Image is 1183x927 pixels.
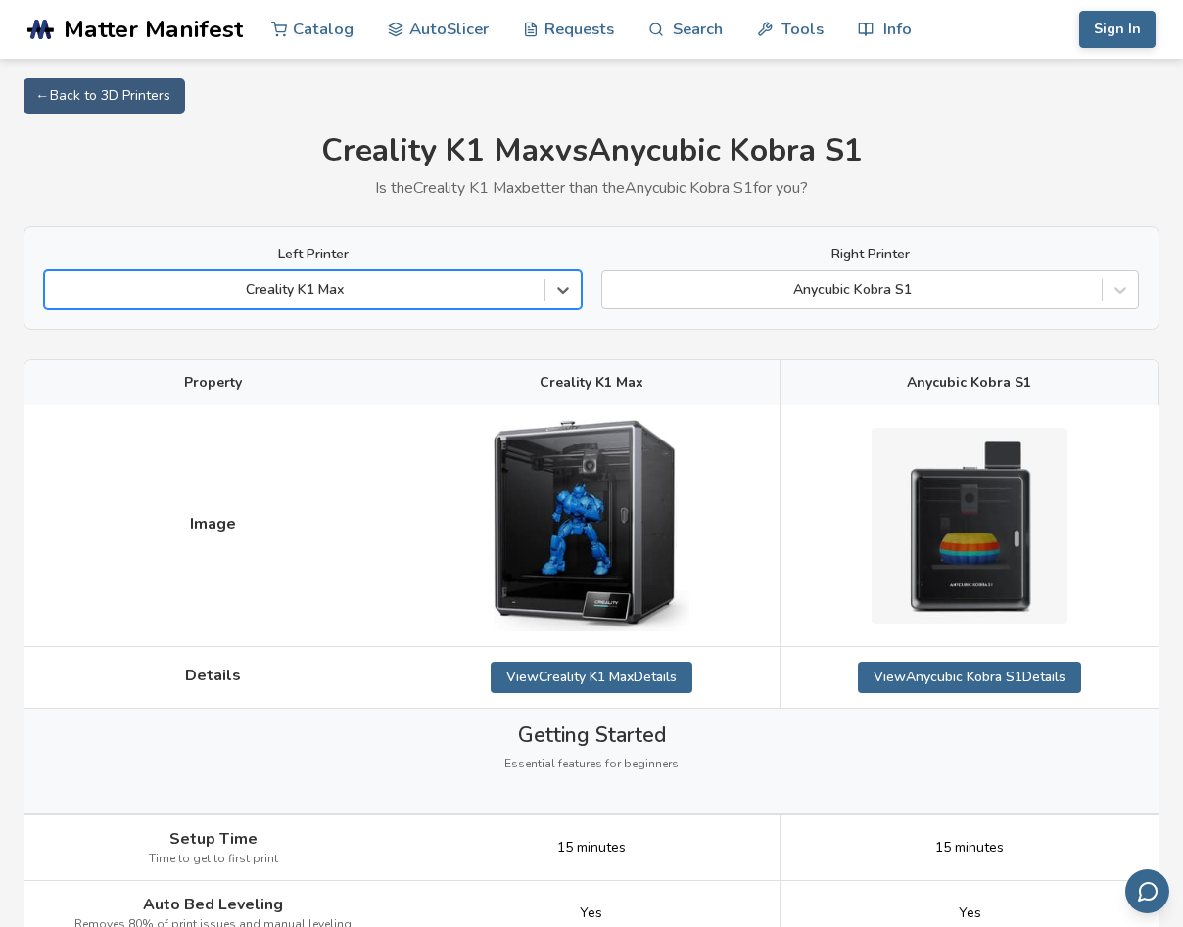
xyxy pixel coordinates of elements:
[504,758,679,771] span: Essential features for beginners
[169,830,258,848] span: Setup Time
[143,896,283,913] span: Auto Bed Leveling
[1079,11,1156,48] button: Sign In
[959,905,981,921] span: Yes
[190,515,236,533] span: Image
[491,662,692,693] a: ViewCreality K1 MaxDetails
[518,723,666,747] span: Getting Started
[149,853,278,866] span: Time to get to first print
[44,247,582,262] label: Left Printer
[1125,869,1169,913] button: Send feedback via email
[540,375,643,391] span: Creality K1 Max
[184,375,242,391] span: Property
[24,133,1159,169] h1: Creality K1 Max vs Anycubic Kobra S1
[580,905,602,921] span: Yes
[907,375,1031,391] span: Anycubic Kobra S1
[64,16,243,43] span: Matter Manifest
[185,667,241,684] span: Details
[612,282,616,298] input: Anycubic Kobra S1
[494,420,689,631] img: Creality K1 Max
[858,662,1081,693] a: ViewAnycubic Kobra S1Details
[935,840,1004,856] span: 15 minutes
[872,428,1067,624] img: Anycubic Kobra S1
[557,840,626,856] span: 15 minutes
[24,78,185,114] a: ← Back to 3D Printers
[24,179,1159,197] p: Is the Creality K1 Max better than the Anycubic Kobra S1 for you?
[601,247,1139,262] label: Right Printer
